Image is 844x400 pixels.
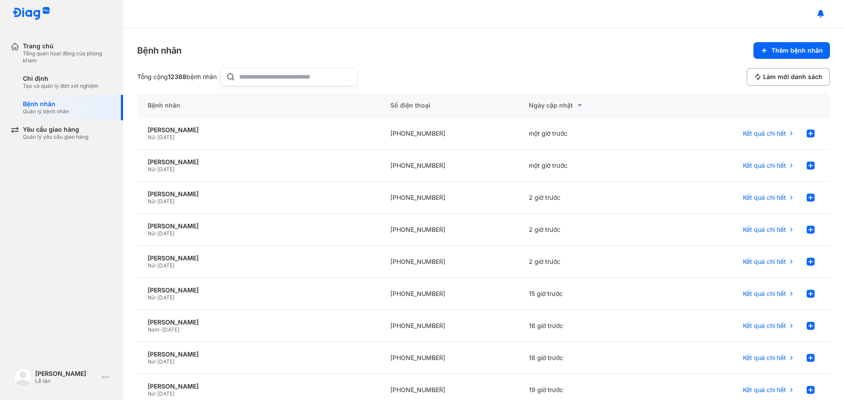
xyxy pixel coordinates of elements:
span: Kết quả chi tiết [743,162,786,169]
span: [DATE] [157,230,175,237]
span: Nữ [148,134,155,141]
div: 2 giờ trước [518,246,657,278]
img: logo [14,368,32,386]
div: [PHONE_NUMBER] [380,182,518,214]
div: [PERSON_NAME] [148,158,369,166]
div: Bệnh nhân [137,93,380,118]
div: Tạo và quản lý đơn xét nghiệm [23,83,98,90]
span: [DATE] [157,390,175,397]
div: [PHONE_NUMBER] [380,342,518,374]
div: [PHONE_NUMBER] [380,214,518,246]
span: Thêm bệnh nhân [771,47,823,54]
div: Bệnh nhân [137,44,182,57]
span: [DATE] [157,198,175,205]
span: Nữ [148,294,155,301]
span: Kết quả chi tiết [743,322,786,330]
div: [PERSON_NAME] [148,190,369,198]
span: Nữ [148,166,155,173]
div: Bệnh nhân [23,100,69,108]
span: - [160,326,162,333]
span: Nữ [148,358,155,365]
span: - [155,358,157,365]
span: Kết quả chi tiết [743,130,786,137]
img: logo [12,7,50,21]
div: [PHONE_NUMBER] [380,150,518,182]
button: Làm mới danh sách [747,68,830,86]
span: Nam [148,326,160,333]
div: [PERSON_NAME] [148,222,369,230]
span: - [155,262,157,269]
span: [DATE] [157,262,175,269]
div: 2 giờ trước [518,214,657,246]
div: Ngày cập nhật [529,100,646,111]
span: [DATE] [157,166,175,173]
div: [PERSON_NAME] [35,370,98,378]
span: [DATE] [157,358,175,365]
div: 2 giờ trước [518,182,657,214]
button: Thêm bệnh nhân [753,42,830,59]
div: [PERSON_NAME] [148,286,369,294]
span: Nữ [148,198,155,205]
span: Kết quả chi tiết [743,194,786,202]
div: Trang chủ [23,42,113,50]
span: - [155,198,157,205]
span: Kết quả chi tiết [743,226,786,234]
span: - [155,294,157,301]
div: [PERSON_NAME] [148,126,369,134]
div: [PERSON_NAME] [148,254,369,262]
div: Yêu cầu giao hàng [23,126,88,133]
div: [PERSON_NAME] [148,350,369,358]
span: - [155,390,157,397]
div: [PHONE_NUMBER] [380,246,518,278]
div: Quản lý bệnh nhân [23,108,69,115]
div: [PHONE_NUMBER] [380,310,518,342]
div: [PERSON_NAME] [148,382,369,390]
span: [DATE] [162,326,179,333]
span: Kết quả chi tiết [743,258,786,266]
div: [PHONE_NUMBER] [380,118,518,150]
div: Số điện thoại [380,93,518,118]
div: Quản lý yêu cầu giao hàng [23,133,88,141]
div: Tổng quan hoạt động của phòng khám [23,50,113,64]
span: - [155,230,157,237]
span: Nữ [148,390,155,397]
div: [PERSON_NAME] [148,318,369,326]
div: [PHONE_NUMBER] [380,278,518,310]
span: Kết quả chi tiết [743,290,786,298]
span: Kết quả chi tiết [743,354,786,362]
span: Nữ [148,230,155,237]
span: [DATE] [157,294,175,301]
span: Nữ [148,262,155,269]
div: Tổng cộng bệnh nhân [137,73,217,81]
span: Kết quả chi tiết [743,386,786,394]
div: Chỉ định [23,75,98,83]
span: [DATE] [157,134,175,141]
div: Lễ tân [35,378,98,385]
span: 12388 [168,73,186,80]
div: một giờ trước [518,118,657,150]
div: 18 giờ trước [518,342,657,374]
span: Làm mới danh sách [763,73,822,81]
span: - [155,134,157,141]
div: 16 giờ trước [518,310,657,342]
div: 15 giờ trước [518,278,657,310]
span: - [155,166,157,173]
div: một giờ trước [518,150,657,182]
